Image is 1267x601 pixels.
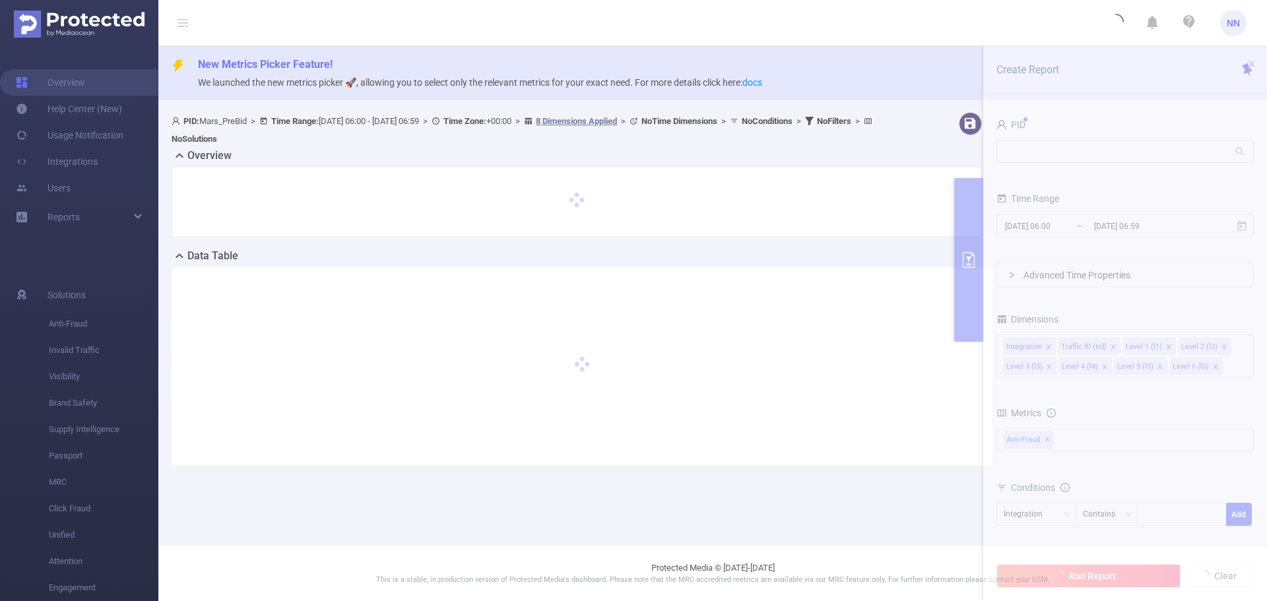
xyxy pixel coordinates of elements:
[16,69,85,96] a: Overview
[14,11,145,38] img: Protected Media
[48,282,86,308] span: Solutions
[1108,14,1124,32] i: icon: loading
[717,116,730,126] span: >
[1227,10,1240,36] span: NN
[48,212,80,222] span: Reports
[793,116,805,126] span: >
[617,116,630,126] span: >
[187,148,232,164] h2: Overview
[172,117,183,125] i: icon: user
[49,311,158,337] span: Anti-Fraud
[198,58,333,71] span: New Metrics Picker Feature!
[198,77,762,88] span: We launched the new metrics picker 🚀, allowing you to select only the relevant metrics for your e...
[183,116,199,126] b: PID:
[172,116,876,144] span: Mars_PreBid [DATE] 06:00 - [DATE] 06:59 +00:00
[49,364,158,390] span: Visibility
[49,495,158,522] span: Click Fraud
[49,548,158,575] span: Attention
[49,337,158,364] span: Invalid Traffic
[1247,57,1256,71] button: icon: close
[247,116,259,126] span: >
[641,116,717,126] b: No Time Dimensions
[536,116,617,126] u: 8 Dimensions Applied
[49,390,158,416] span: Brand Safety
[16,175,71,201] a: Users
[187,248,238,264] h2: Data Table
[16,122,123,148] a: Usage Notification
[191,575,1234,586] p: This is a stable, in production version of Protected Media's dashboard. Please note that the MRC ...
[419,116,432,126] span: >
[742,116,793,126] b: No Conditions
[742,77,762,88] a: docs
[271,116,319,126] b: Time Range:
[172,59,185,73] i: icon: thunderbolt
[49,522,158,548] span: Unified
[158,545,1267,601] footer: Protected Media © [DATE]-[DATE]
[16,96,122,122] a: Help Center (New)
[49,416,158,443] span: Supply Intelligence
[851,116,864,126] span: >
[511,116,524,126] span: >
[49,469,158,495] span: MRC
[49,575,158,601] span: Engagement
[1247,59,1256,69] i: icon: close
[172,134,217,144] b: No Solutions
[16,148,98,175] a: Integrations
[443,116,486,126] b: Time Zone:
[48,204,80,230] a: Reports
[817,116,851,126] b: No Filters
[49,443,158,469] span: Passport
